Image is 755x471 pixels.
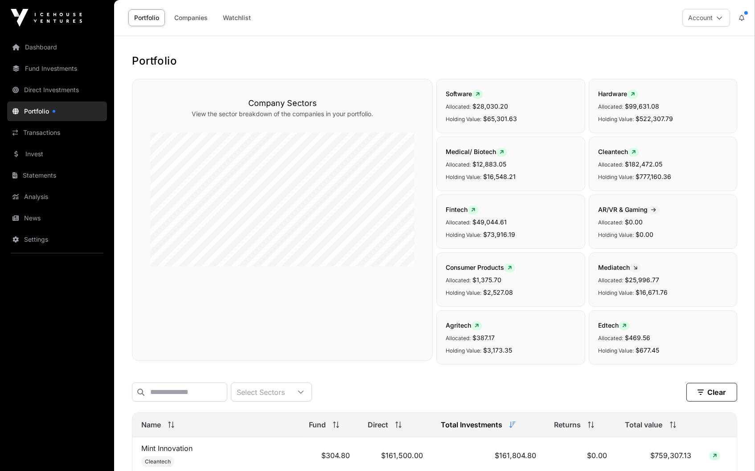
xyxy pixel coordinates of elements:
[598,116,634,122] span: Holding Value:
[150,97,414,110] h3: Company Sectors
[7,230,107,249] a: Settings
[446,116,481,122] span: Holding Value:
[598,90,638,97] span: Hardware
[686,383,737,402] button: Clear
[598,161,623,168] span: Allocated:
[128,9,165,26] a: Portfolio
[598,335,623,341] span: Allocated:
[7,59,107,78] a: Fund Investments
[598,289,634,296] span: Holding Value:
[625,334,650,341] span: $469.56
[446,289,481,296] span: Holding Value:
[625,218,643,226] span: $0.00
[11,9,82,27] img: Icehouse Ventures Logo
[598,277,623,284] span: Allocated:
[598,219,623,226] span: Allocated:
[7,37,107,57] a: Dashboard
[636,173,671,180] span: $777,160.36
[598,264,641,271] span: Mediatech
[446,148,507,155] span: Medical/ Biotech
[636,115,673,122] span: $522,307.79
[368,419,388,430] span: Direct
[446,161,471,168] span: Allocated:
[145,458,171,465] span: Cleantech
[636,231,653,238] span: $0.00
[472,160,506,168] span: $12,883.05
[446,206,479,213] span: Fintech
[472,276,501,284] span: $1,375.70
[141,444,193,453] a: Mint Innovation
[7,102,107,121] a: Portfolio
[598,103,623,110] span: Allocated:
[472,218,507,226] span: $49,044.61
[483,288,513,296] span: $2,527.08
[7,144,107,164] a: Invest
[598,347,634,354] span: Holding Value:
[132,54,737,68] h1: Portfolio
[483,115,517,122] span: $65,301.63
[483,173,516,180] span: $16,548.21
[625,102,659,110] span: $99,631.08
[446,90,483,97] span: Software
[636,346,659,354] span: $677.45
[472,102,508,110] span: $28,030.20
[7,187,107,207] a: Analysis
[7,166,107,185] a: Statements
[446,174,481,180] span: Holding Value:
[217,9,257,26] a: Watchlist
[7,208,107,228] a: News
[636,288,668,296] span: $16,671.76
[446,231,481,238] span: Holding Value:
[309,419,326,430] span: Fund
[483,231,515,238] span: $73,916.19
[231,383,290,401] div: Select Sectors
[472,334,495,341] span: $387.17
[141,419,161,430] span: Name
[598,206,660,213] span: AR/VR & Gaming
[441,419,502,430] span: Total Investments
[446,264,515,271] span: Consumer Products
[598,148,639,155] span: Cleantech
[150,110,414,118] p: View the sector breakdown of the companies in your portfolio.
[446,347,481,354] span: Holding Value:
[598,321,630,329] span: Edtech
[446,103,471,110] span: Allocated:
[625,276,659,284] span: $25,996.77
[446,321,482,329] span: Agritech
[446,219,471,226] span: Allocated:
[168,9,213,26] a: Companies
[554,419,581,430] span: Returns
[446,335,471,341] span: Allocated:
[7,80,107,100] a: Direct Investments
[625,160,662,168] span: $182,472.05
[682,9,730,27] button: Account
[625,419,663,430] span: Total value
[598,231,634,238] span: Holding Value:
[598,174,634,180] span: Holding Value:
[446,277,471,284] span: Allocated:
[483,346,512,354] span: $3,173.35
[710,428,755,471] iframe: Chat Widget
[7,123,107,142] a: Transactions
